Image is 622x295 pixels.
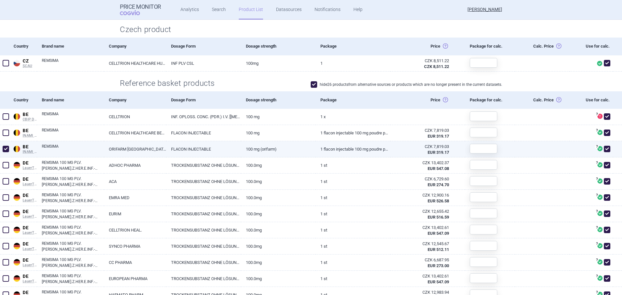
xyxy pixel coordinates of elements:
[595,242,599,246] span: ?
[395,192,449,198] div: CZK 12,900.16
[104,141,166,157] a: ORIFARM [GEOGRAPHIC_DATA]
[166,109,241,125] a: INF. OPLOSS. CONC. (PDR.) I.V. [[MEDICAL_DATA].]
[12,38,37,55] div: Country
[104,255,166,270] a: CC PHARMA
[428,263,449,268] strong: EUR 273.00
[14,113,20,120] img: Belgium
[166,125,241,141] a: FLACON INJECTABLE
[23,128,37,134] span: BE
[12,256,37,267] a: DEDELauerTaxe CGM
[595,161,599,165] span: ?
[42,143,104,155] a: REMSIMA
[23,64,37,68] span: SCAU
[595,177,599,181] span: ?
[395,160,449,166] div: CZK 13,402.37
[395,176,449,182] div: CZK 6,729.60
[428,279,449,284] strong: EUR 547.09
[37,91,104,109] div: Brand name
[241,255,316,270] a: 100.0mg
[120,10,149,15] span: COGVIO
[12,191,37,203] a: DEDELauerTaxe CGM
[428,231,449,236] strong: EUR 547.09
[316,255,390,270] a: 1 St
[166,206,241,222] a: TROCKENSUBSTANZ OHNE LÖSUNGSMITTEL
[23,144,37,150] span: BE
[241,238,316,254] a: 100.0mg
[241,125,316,141] a: 100 mg
[23,241,37,247] span: DE
[14,210,20,217] img: Germany
[595,112,599,116] span: ?
[23,166,37,170] span: LauerTaxe CGM
[12,175,37,187] a: DEDELauerTaxe CGM
[14,178,20,185] img: Germany
[14,243,20,249] img: Germany
[23,247,37,251] span: LauerTaxe CGM
[166,141,241,157] a: FLACON INJECTABLE
[424,64,449,69] strong: CZK 8,511.22
[104,91,166,109] div: Company
[428,134,449,139] strong: EUR 319.17
[14,130,20,136] img: Belgium
[395,225,449,231] div: CZK 13,402.61
[166,157,241,173] a: TROCKENSUBSTANZ OHNE LÖSUNGSMITTEL
[241,157,316,173] a: 100.0mg
[241,38,316,55] div: Dosage strength
[104,55,166,71] a: CELLTRION HEALTHCARE HUNGARY KFT., [GEOGRAPHIC_DATA]
[104,174,166,189] a: ACA
[515,38,570,55] div: Calc. Price
[12,240,37,251] a: DEDELauerTaxe CGM
[241,271,316,287] a: 100.0mg
[465,38,515,55] div: Package for calc.
[12,127,37,138] a: BEBEINAMI RPS
[14,194,20,201] img: Germany
[104,271,166,287] a: EUROPEAN PHARMA
[595,145,599,149] span: ?
[104,190,166,206] a: EMRA MED
[42,273,104,285] a: REMSIMA 100 MG PLV.[PERSON_NAME].Z.HER.E.INF.-LSG.DSFL.
[241,141,316,157] a: 100 mg (Orifarm)
[395,241,449,247] div: CZK 12,545.67
[166,190,241,206] a: TROCKENSUBSTANZ OHNE LÖSUNGSMITTEL
[12,110,37,122] a: BEBECBIP DCI
[42,127,104,139] a: REMSIMA
[395,58,449,70] abbr: Česko ex-factory
[12,224,37,235] a: DEDELauerTaxe CGM
[23,150,37,154] span: INAMI RPS
[12,143,37,154] a: BEBEINAMI RPS
[37,38,104,55] div: Brand name
[595,290,599,294] span: ?
[14,60,20,66] img: Czech Republic
[395,209,449,220] abbr: SP-CAU-010 Německo
[428,199,449,203] strong: EUR 526.58
[570,91,613,109] div: Use for calc.
[316,55,390,71] a: 1
[428,215,449,220] strong: EUR 516.59
[595,274,599,278] span: ?
[395,257,449,263] div: CZK 6,687.95
[12,208,37,219] a: DEDELauerTaxe CGM
[316,125,390,141] a: 1 flacon injectable 100 mg poudre pour solution à diluer pour perfusion, 100 mg
[23,58,37,64] span: CZ
[395,273,449,285] abbr: SP-CAU-010 Německo
[395,209,449,214] div: CZK 12,655.42
[23,274,37,279] span: DE
[395,128,449,133] div: CZK 7,819.03
[166,55,241,71] a: INF PLV CSL
[395,257,449,269] abbr: SP-CAU-010 Německo
[395,144,449,150] div: CZK 7,819.03
[104,109,166,125] a: CELLTRION
[23,225,37,231] span: DE
[316,222,390,238] a: 1 St
[166,255,241,270] a: TROCKENSUBSTANZ OHNE LÖSUNGSMITTEL
[395,192,449,204] abbr: SP-CAU-010 Německo
[166,271,241,287] a: TROCKENSUBSTANZ OHNE LÖSUNGSMITTEL
[42,176,104,187] a: REMSIMA 100 MG PLV.[PERSON_NAME].Z.HER.E.INF.-LSG.DSFL.
[316,109,390,125] a: 1 x
[595,226,599,230] span: ?
[23,133,37,138] span: INAMI RPS
[311,81,502,88] label: hide 26 products from alternative sources or products which are no longer present in the current ...
[428,150,449,155] strong: EUR 319.17
[316,91,390,109] div: Package
[428,247,449,252] strong: EUR 512.11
